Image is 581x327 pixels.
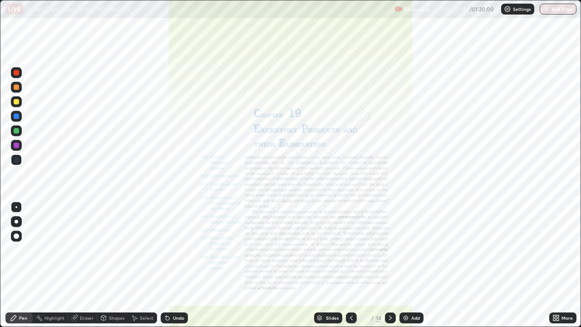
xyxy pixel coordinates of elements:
p: Recording [404,6,429,13]
img: add-slide-button [402,314,409,322]
div: Highlight [44,316,64,320]
div: / [371,315,374,321]
div: Pen [19,316,27,320]
img: class-settings-icons [504,5,511,13]
img: end-class-cross [543,5,550,13]
p: Excretory products and their elimination 2 [27,5,130,13]
div: 14 [376,314,381,322]
div: Shapes [109,316,124,320]
div: Undo [173,316,184,320]
div: Add [411,316,420,320]
div: 3 [360,315,369,321]
p: Settings [513,7,531,11]
div: Select [140,316,153,320]
div: More [561,316,573,320]
p: LIVE [8,5,20,13]
div: Slides [326,316,339,320]
button: End Class [540,4,576,15]
div: Eraser [80,316,94,320]
img: recording.375f2c34.svg [395,5,402,13]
